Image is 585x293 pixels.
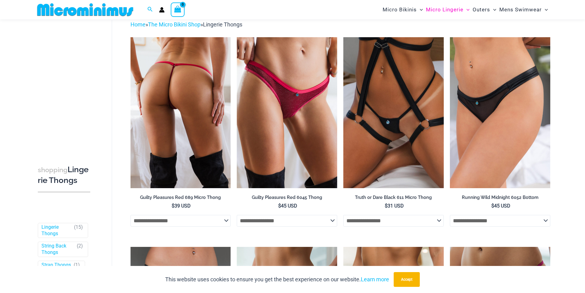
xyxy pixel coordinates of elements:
[171,2,185,17] a: View Shopping Cart, empty
[237,195,337,203] a: Guilty Pleasures Red 6045 Thong
[491,203,494,209] span: $
[148,21,201,28] a: The Micro Bikini Shop
[38,22,93,145] iframe: TrustedSite Certified
[131,21,146,28] a: Home
[159,7,165,13] a: Account icon link
[394,272,420,287] button: Accept
[131,195,231,200] h2: Guilty Pleasures Red 689 Micro Thong
[131,21,242,28] span: » »
[74,224,83,237] span: ( )
[463,2,470,18] span: Menu Toggle
[203,21,242,28] span: Lingerie Thongs
[343,37,444,188] img: Truth or Dare Black Micro 02
[499,2,542,18] span: Mens Swimwear
[77,243,83,256] span: ( )
[172,203,174,209] span: $
[41,224,71,237] a: Lingerie Thongs
[361,276,389,283] a: Learn more
[237,37,337,188] a: Guilty Pleasures Red 6045 Thong 01Guilty Pleasures Red 6045 Thong 02Guilty Pleasures Red 6045 Tho...
[41,243,74,256] a: String Back Thongs
[343,195,444,200] h2: Truth or Dare Black 611 Micro Thong
[450,195,550,200] h2: Running Wild Midnight 6052 Bottom
[471,2,498,18] a: OutersMenu ToggleMenu Toggle
[147,6,153,14] a: Search icon link
[74,262,80,268] span: ( )
[38,164,90,186] h3: Lingerie Thongs
[172,203,191,209] bdi: 39 USD
[131,37,231,188] img: Guilty Pleasures Red 689 Micro 02
[343,37,444,188] a: Truth or Dare Black Micro 02Truth or Dare Black 1905 Bodysuit 611 Micro 12Truth or Dare Black 190...
[385,203,404,209] bdi: 31 USD
[450,37,550,188] img: Running Wild Midnight 6052 Bottom 01
[491,203,510,209] bdi: 45 USD
[542,2,548,18] span: Menu Toggle
[237,195,337,200] h2: Guilty Pleasures Red 6045 Thong
[380,1,551,18] nav: Site Navigation
[75,262,78,268] span: 1
[165,275,389,284] p: This website uses cookies to ensure you get the best experience on our website.
[41,262,71,268] a: Strap Thongs
[38,166,68,174] span: shopping
[450,195,550,203] a: Running Wild Midnight 6052 Bottom
[76,224,81,230] span: 15
[417,2,423,18] span: Menu Toggle
[498,2,549,18] a: Mens SwimwearMenu ToggleMenu Toggle
[131,195,231,203] a: Guilty Pleasures Red 689 Micro Thong
[278,203,297,209] bdi: 45 USD
[383,2,417,18] span: Micro Bikinis
[381,2,424,18] a: Micro BikinisMenu ToggleMenu Toggle
[424,2,471,18] a: Micro LingerieMenu ToggleMenu Toggle
[278,203,281,209] span: $
[131,37,231,188] a: Guilty Pleasures Red 689 Micro 01Guilty Pleasures Red 689 Micro 02Guilty Pleasures Red 689 Micro 02
[490,2,496,18] span: Menu Toggle
[473,2,490,18] span: Outers
[78,243,81,249] span: 2
[450,37,550,188] a: Running Wild Midnight 6052 Bottom 01Running Wild Midnight 1052 Top 6052 Bottom 05Running Wild Mid...
[35,3,136,17] img: MM SHOP LOGO FLAT
[237,37,337,188] img: Guilty Pleasures Red 6045 Thong 01
[385,203,388,209] span: $
[343,195,444,203] a: Truth or Dare Black 611 Micro Thong
[426,2,463,18] span: Micro Lingerie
